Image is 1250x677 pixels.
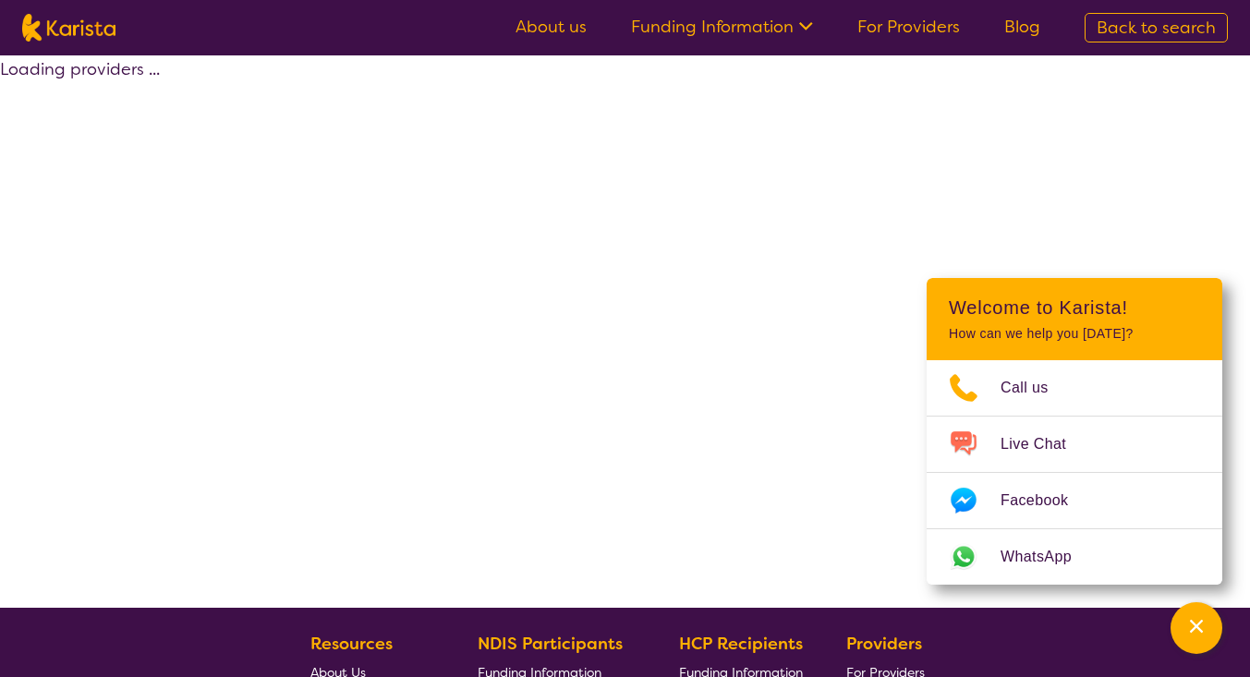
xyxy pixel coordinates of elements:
[949,326,1200,342] p: How can we help you [DATE]?
[1085,13,1228,42] a: Back to search
[927,529,1222,585] a: Web link opens in a new tab.
[1004,16,1040,38] a: Blog
[516,16,587,38] a: About us
[310,633,393,655] b: Resources
[22,14,115,42] img: Karista logo
[949,296,1200,319] h2: Welcome to Karista!
[679,633,803,655] b: HCP Recipients
[1001,374,1071,402] span: Call us
[478,633,623,655] b: NDIS Participants
[927,360,1222,585] ul: Choose channel
[1001,543,1094,571] span: WhatsApp
[927,278,1222,585] div: Channel Menu
[1001,430,1088,458] span: Live Chat
[1001,487,1090,514] span: Facebook
[1097,17,1216,39] span: Back to search
[1171,602,1222,654] button: Channel Menu
[846,633,922,655] b: Providers
[857,16,960,38] a: For Providers
[631,16,813,38] a: Funding Information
